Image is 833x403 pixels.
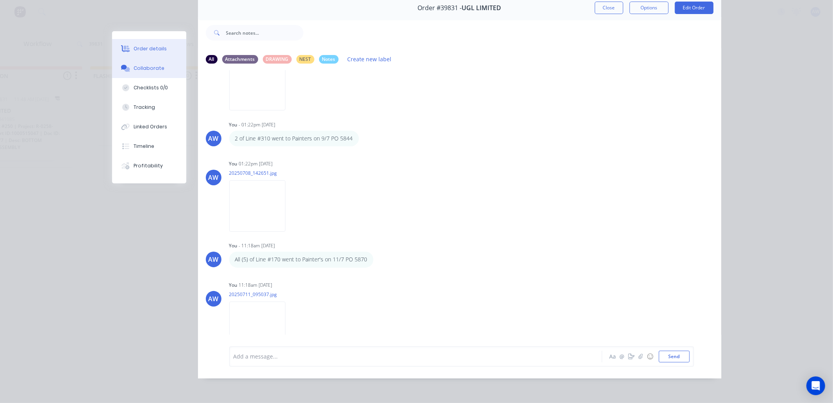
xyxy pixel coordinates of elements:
[319,55,339,64] div: Notes
[209,134,219,143] div: AW
[134,162,163,169] div: Profitability
[134,123,167,130] div: Linked Orders
[229,121,237,128] div: You
[209,294,219,304] div: AW
[343,54,396,64] button: Create new label
[608,352,617,361] button: Aa
[595,2,623,14] button: Close
[229,282,237,289] div: You
[675,2,713,14] button: Edit Order
[239,160,273,167] div: 01:22pm [DATE]
[206,55,218,64] div: All
[263,55,292,64] div: DRAWING
[112,156,186,176] button: Profitability
[209,173,219,182] div: AW
[112,117,186,137] button: Linked Orders
[112,59,186,78] button: Collaborate
[235,256,367,263] p: All (5) of Line #170 went to Painter's on 11/7 PO 5870
[229,242,237,249] div: You
[630,2,669,14] button: Options
[112,39,186,59] button: Order details
[134,65,164,72] div: Collaborate
[659,351,690,362] button: Send
[112,78,186,98] button: Checklists 0/0
[617,352,627,361] button: @
[222,55,258,64] div: Attachments
[296,55,314,64] div: NEST
[112,137,186,156] button: Timeline
[646,352,655,361] button: ☺
[239,242,275,249] div: - 11:18am [DATE]
[112,98,186,117] button: Tracking
[462,4,501,12] span: UGL LIMITED
[418,4,462,12] span: Order #39831 -
[134,84,168,91] div: Checklists 0/0
[226,25,303,41] input: Search notes...
[134,45,167,52] div: Order details
[239,282,273,289] div: 11:18am [DATE]
[229,291,293,298] p: 20250711_095037.jpg
[134,104,155,111] div: Tracking
[229,170,293,176] p: 20250708_142651.jpg
[235,135,353,142] p: 2 of Line #310 went to Painters on 9/7 PO 5844
[134,143,154,150] div: Timeline
[229,160,237,167] div: You
[239,121,276,128] div: - 01:22pm [DATE]
[209,255,219,264] div: AW
[806,376,825,395] div: Open Intercom Messenger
